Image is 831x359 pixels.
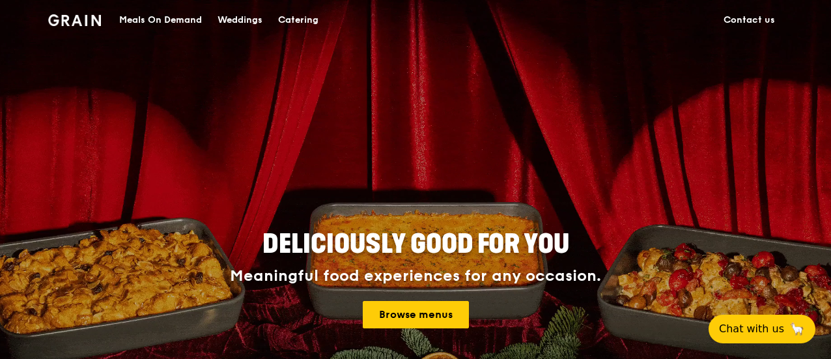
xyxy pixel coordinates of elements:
span: 🦙 [789,321,805,337]
span: Chat with us [719,321,784,337]
div: Catering [278,1,318,40]
span: Deliciously good for you [262,229,569,260]
div: Weddings [218,1,262,40]
img: Grain [48,14,101,26]
a: Catering [270,1,326,40]
a: Weddings [210,1,270,40]
a: Contact us [716,1,783,40]
a: Browse menus [363,301,469,328]
div: Meaningful food experiences for any occasion. [181,267,650,285]
button: Chat with us🦙 [709,315,815,343]
div: Meals On Demand [119,1,202,40]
